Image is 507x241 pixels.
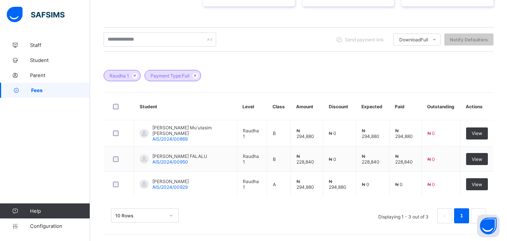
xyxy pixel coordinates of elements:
span: ₦ 0 [329,130,336,136]
span: Staff [30,42,90,48]
th: Actions [460,93,493,120]
span: ₦ 294,880 [395,128,413,139]
span: View [472,182,482,187]
span: [PERSON_NAME] Mu'utasim [PERSON_NAME] [152,125,231,136]
span: ₦ 228,840 [395,153,413,165]
span: Raudha 1 [243,179,259,190]
span: ₦ 0 [427,182,435,187]
span: Student [30,57,90,63]
span: View [472,156,482,162]
th: Outstanding [421,93,460,120]
span: Raudha 1 [243,128,259,139]
span: Configuration [30,223,90,229]
span: B [273,130,276,136]
span: B [273,156,276,162]
th: Paid [389,93,421,120]
span: Help [30,208,90,214]
span: Download Full [399,37,428,42]
th: Level [237,93,267,120]
span: View [472,130,482,136]
th: Amount [290,93,323,120]
div: 10 Rows [115,213,165,218]
span: [PERSON_NAME] FALALU [152,153,207,159]
li: 1 [454,208,469,223]
th: Student [134,93,237,120]
th: Discount [323,93,356,120]
span: AIS/2024/00929 [152,184,188,190]
th: Expected [356,93,389,120]
span: ₦ 294,880 [296,179,314,190]
span: Payment Type: Full [150,73,190,79]
span: Fees [31,87,90,93]
button: Open asap [477,215,499,237]
span: ₦ 294,880 [329,179,346,190]
span: ₦ 0 [395,182,403,187]
span: ₦ 294,880 [362,128,379,139]
img: safsims [7,7,65,23]
span: ₦ 0 [427,130,435,136]
li: 下一页 [471,208,486,223]
button: prev page [437,208,452,223]
a: 1 [458,211,465,221]
span: AIS/2024/00950 [152,159,188,165]
span: ₦ 228,840 [296,153,314,165]
li: 上一页 [437,208,452,223]
span: [PERSON_NAME] [152,179,189,184]
span: A [273,182,276,187]
li: Displaying 1 - 3 out of 3 [373,208,434,223]
span: Parent [30,72,90,78]
span: Raudha 1 [110,73,129,79]
span: ₦ 0 [329,156,336,162]
span: ₦ 228,840 [362,153,379,165]
button: next page [471,208,486,223]
span: ₦ 294,880 [296,128,314,139]
span: ₦ 0 [362,182,369,187]
span: AIS/2024/00869 [152,136,188,142]
span: Raudha 1 [243,153,259,165]
span: ₦ 0 [427,156,435,162]
span: Send payment link [345,37,384,42]
th: Class [267,93,290,120]
span: Notify Defaulters [450,37,488,42]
